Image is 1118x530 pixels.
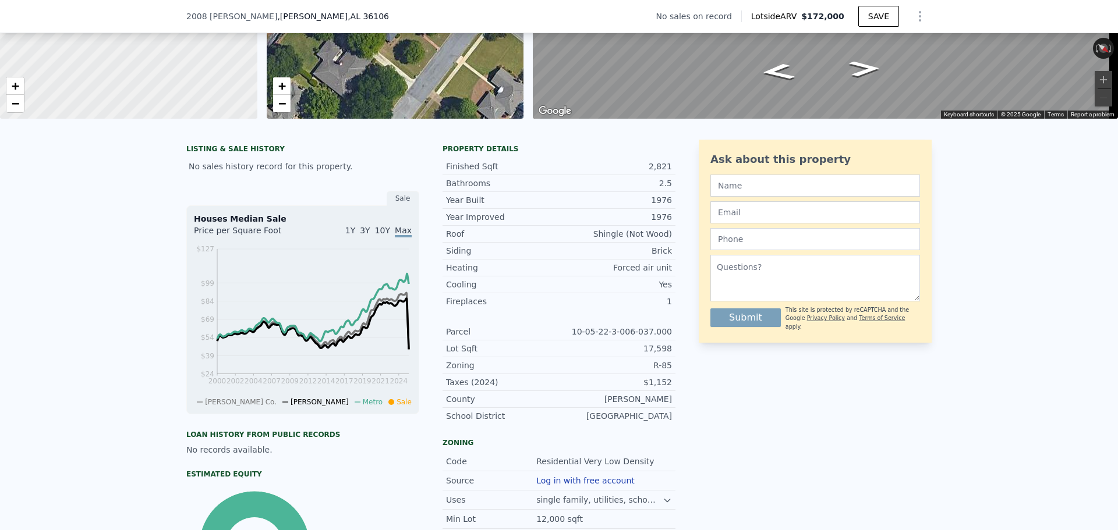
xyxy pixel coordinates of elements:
[446,376,559,388] div: Taxes (2024)
[1092,38,1115,58] button: Reset the view
[836,57,893,80] path: Go Northwest, Vaughn Ln
[559,245,672,257] div: Brick
[201,333,214,342] tspan: $54
[208,377,227,385] tspan: 2000
[536,104,574,119] img: Google
[1095,71,1112,88] button: Zoom in
[786,306,920,331] div: This site is protected by reCAPTCHA and the Google and apply.
[559,228,672,240] div: Shingle (Not Wood)
[375,226,390,235] span: 10Y
[205,398,277,406] span: [PERSON_NAME] Co.
[227,377,245,385] tspan: 2002
[299,377,317,385] tspan: 2012
[1095,89,1112,106] button: Zoom out
[194,213,412,225] div: Houses Median Sale
[443,144,675,154] div: Property details
[446,393,559,405] div: County
[559,410,672,422] div: [GEOGRAPHIC_DATA]
[446,296,559,307] div: Fireplaces
[186,469,419,479] div: Estimated Equity
[360,226,370,235] span: 3Y
[443,438,675,447] div: Zoning
[1108,38,1115,59] button: Rotate clockwise
[372,377,390,385] tspan: 2021
[387,191,419,206] div: Sale
[395,226,412,237] span: Max
[245,377,263,385] tspan: 2004
[559,211,672,223] div: 1976
[446,279,559,290] div: Cooling
[446,177,559,189] div: Bathrooms
[559,177,672,189] div: 2.5
[446,513,536,525] div: Min Lot
[710,201,920,223] input: Email
[1093,38,1099,59] button: Rotate counterclockwise
[807,315,845,321] a: Privacy Policy
[536,456,656,467] div: Residential Very Low Density
[858,6,899,27] button: SAVE
[186,156,419,177] div: No sales history record for this property.
[859,315,905,321] a: Terms of Service
[536,513,585,525] div: 12,000 sqft
[559,376,672,388] div: $1,152
[353,377,372,385] tspan: 2019
[446,343,559,354] div: Lot Sqft
[201,315,214,323] tspan: $69
[446,475,536,486] div: Source
[559,262,672,273] div: Forced air unit
[1001,111,1041,118] span: © 2025 Google
[363,398,383,406] span: Metro
[944,111,994,119] button: Keyboard shortcuts
[559,360,672,371] div: R-85
[348,12,389,21] span: , AL 36106
[1048,111,1064,118] a: Terms (opens in new tab)
[710,308,781,327] button: Submit
[186,10,277,22] span: 2008 [PERSON_NAME]
[1071,111,1115,118] a: Report a problem
[6,95,24,112] a: Zoom out
[446,211,559,223] div: Year Improved
[751,10,801,22] span: Lotside ARV
[201,370,214,378] tspan: $24
[559,393,672,405] div: [PERSON_NAME]
[710,175,920,197] input: Name
[559,161,672,172] div: 2,821
[345,226,355,235] span: 1Y
[446,161,559,172] div: Finished Sqft
[656,10,741,22] div: No sales on record
[273,95,291,112] a: Zoom out
[710,151,920,168] div: Ask about this property
[12,79,19,93] span: +
[194,225,303,243] div: Price per Square Foot
[277,10,389,22] span: , [PERSON_NAME]
[291,398,349,406] span: [PERSON_NAME]
[273,77,291,95] a: Zoom in
[201,279,214,287] tspan: $99
[559,279,672,290] div: Yes
[278,79,285,93] span: +
[201,352,214,360] tspan: $39
[446,456,536,467] div: Code
[317,377,335,385] tspan: 2014
[6,77,24,95] a: Zoom in
[559,296,672,307] div: 1
[446,262,559,273] div: Heating
[559,194,672,206] div: 1976
[446,494,536,506] div: Uses
[390,377,408,385] tspan: 2024
[446,360,559,371] div: Zoning
[186,444,419,456] div: No records available.
[335,377,353,385] tspan: 2017
[446,245,559,257] div: Siding
[446,228,559,240] div: Roof
[536,104,574,119] a: Open this area in Google Maps (opens a new window)
[446,194,559,206] div: Year Built
[12,96,19,111] span: −
[536,494,663,506] div: single family, utilities, schools, places of worship, public assembly.
[196,245,214,253] tspan: $127
[263,377,281,385] tspan: 2007
[201,297,214,305] tspan: $84
[801,12,844,21] span: $172,000
[908,5,932,28] button: Show Options
[186,144,419,156] div: LISTING & SALE HISTORY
